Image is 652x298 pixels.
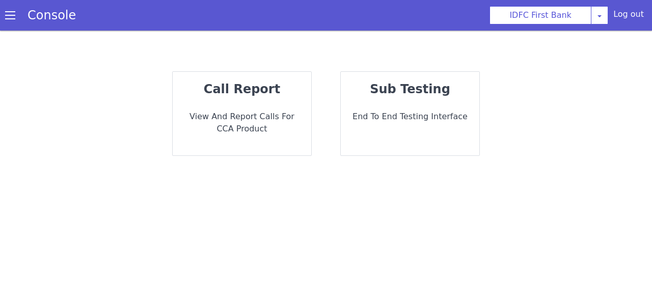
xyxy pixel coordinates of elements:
strong: call report [204,82,280,96]
button: IDFC First Bank [490,6,591,24]
a: Console [15,8,88,22]
p: View and report calls for CCA Product [181,111,303,135]
div: Log out [613,8,644,24]
p: End to End Testing Interface [349,111,471,123]
strong: sub testing [370,82,450,96]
